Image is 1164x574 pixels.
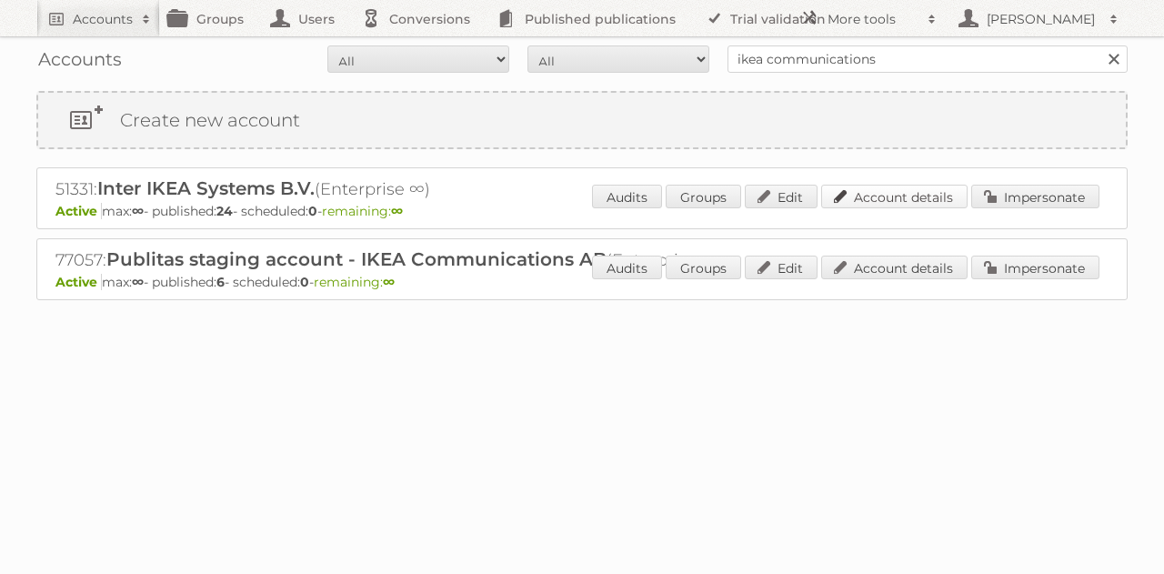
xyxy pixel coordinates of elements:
strong: 0 [308,203,317,219]
a: Audits [592,185,662,208]
p: max: - published: - scheduled: - [55,203,1109,219]
span: Active [55,203,102,219]
strong: 0 [300,274,309,290]
span: Publitas staging account - IKEA Communications AB [106,248,607,270]
a: Account details [821,185,968,208]
h2: More tools [828,10,918,28]
h2: 51331: (Enterprise ∞) [55,177,692,201]
a: Impersonate [971,185,1099,208]
strong: 6 [216,274,225,290]
a: Impersonate [971,256,1099,279]
span: remaining: [322,203,403,219]
h2: [PERSON_NAME] [982,10,1100,28]
span: Inter IKEA Systems B.V. [97,177,315,199]
a: Audits [592,256,662,279]
p: max: - published: - scheduled: - [55,274,1109,290]
strong: ∞ [383,274,395,290]
a: Edit [745,185,818,208]
a: Groups [666,185,741,208]
span: Active [55,274,102,290]
a: Groups [666,256,741,279]
h2: Accounts [73,10,133,28]
span: remaining: [314,274,395,290]
a: Account details [821,256,968,279]
strong: ∞ [132,203,144,219]
a: Create new account [38,93,1126,147]
strong: ∞ [132,274,144,290]
a: Edit [745,256,818,279]
strong: 24 [216,203,233,219]
h2: 77057: (Enterprise ∞) - TRIAL [55,248,692,272]
strong: ∞ [391,203,403,219]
